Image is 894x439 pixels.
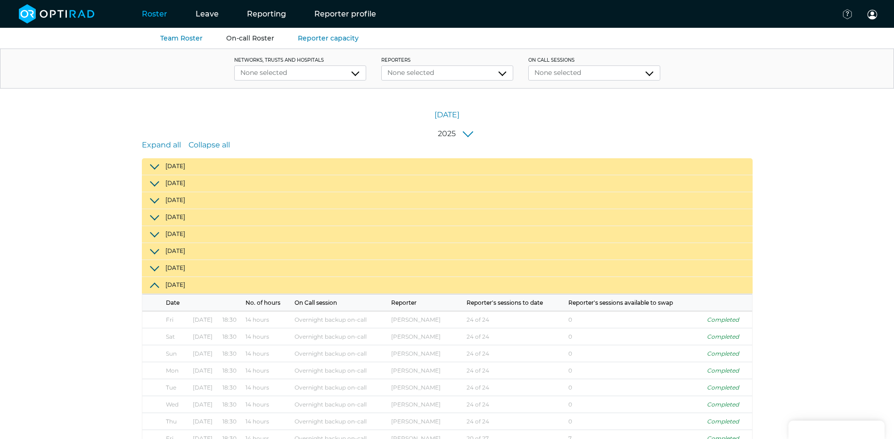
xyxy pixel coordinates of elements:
[221,311,243,328] td: 18:30
[465,345,567,362] td: 24 of 24
[705,328,752,345] td: Completed
[142,226,753,243] button: [DATE]
[465,362,567,379] td: 24 of 24
[244,328,293,345] td: 14 hours
[387,68,507,78] div: None selected
[566,311,705,328] td: 0
[226,34,274,42] a: On-call Roster
[244,311,293,328] td: 14 hours
[142,243,753,260] button: [DATE]
[244,362,293,379] td: 14 hours
[142,379,191,396] td: Tue
[293,345,389,362] td: Overnight backup on-call
[389,311,464,328] td: [PERSON_NAME]
[142,139,181,151] a: Expand all
[189,139,230,151] a: Collapse all
[389,345,464,362] td: [PERSON_NAME]
[389,379,464,396] td: [PERSON_NAME]
[244,413,293,430] td: 14 hours
[705,413,752,430] td: Completed
[705,362,752,379] td: Completed
[465,328,567,345] td: 24 of 24
[566,379,705,396] td: 0
[705,379,752,396] td: Completed
[191,379,221,396] td: [DATE]
[389,413,464,430] td: [PERSON_NAME]
[534,68,654,78] div: None selected
[705,396,752,413] td: Completed
[528,57,660,64] label: On Call Sessions
[160,34,203,42] a: Team Roster
[293,362,389,379] td: Overnight backup on-call
[566,294,705,311] th: Reporter's sessions available to swap
[142,328,191,345] td: Sat
[244,379,293,396] td: 14 hours
[221,379,243,396] td: 18:30
[191,396,221,413] td: [DATE]
[142,260,753,277] button: [DATE]
[566,413,705,430] td: 0
[221,345,243,362] td: 18:30
[293,294,389,311] th: On Call session
[705,311,752,328] td: Completed
[142,175,753,192] button: [DATE]
[221,362,243,379] td: 18:30
[191,311,221,328] td: [DATE]
[142,192,753,209] button: [DATE]
[293,379,389,396] td: Overnight backup on-call
[293,413,389,430] td: Overnight backup on-call
[142,362,191,379] td: Mon
[389,328,464,345] td: [PERSON_NAME]
[142,158,753,175] button: [DATE]
[191,345,221,362] td: [DATE]
[142,294,244,311] th: Date
[465,294,567,311] th: Reporter's sessions to date
[221,328,243,345] td: 18:30
[142,413,191,430] td: Thu
[191,362,221,379] td: [DATE]
[234,57,366,64] label: networks, trusts and hospitals
[298,34,359,42] a: Reporter capacity
[191,328,221,345] td: [DATE]
[465,396,567,413] td: 24 of 24
[389,294,464,311] th: Reporter
[566,328,705,345] td: 0
[142,396,191,413] td: Wed
[465,379,567,396] td: 24 of 24
[142,277,753,294] button: [DATE]
[142,345,191,362] td: Sun
[244,396,293,413] td: 14 hours
[293,328,389,345] td: Overnight backup on-call
[142,209,753,226] button: [DATE]
[465,413,567,430] td: 24 of 24
[244,294,293,311] th: No. of hours
[566,396,705,413] td: 0
[566,362,705,379] td: 0
[191,413,221,430] td: [DATE]
[389,362,464,379] td: [PERSON_NAME]
[221,413,243,430] td: 18:30
[19,4,95,24] img: brand-opti-rad-logos-blue-and-white-d2f68631ba2948856bd03f2d395fb146ddc8fb01b4b6e9315ea85fa773367...
[221,396,243,413] td: 18:30
[566,345,705,362] td: 0
[435,109,459,121] a: [DATE]
[465,311,567,328] td: 24 of 24
[705,345,752,362] td: Completed
[293,396,389,413] td: Overnight backup on-call
[244,345,293,362] td: 14 hours
[142,311,191,328] td: Fri
[389,396,464,413] td: [PERSON_NAME]
[381,57,513,64] label: Reporters
[293,311,389,328] td: Overnight backup on-call
[432,128,477,139] button: 2025
[240,68,360,78] div: None selected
